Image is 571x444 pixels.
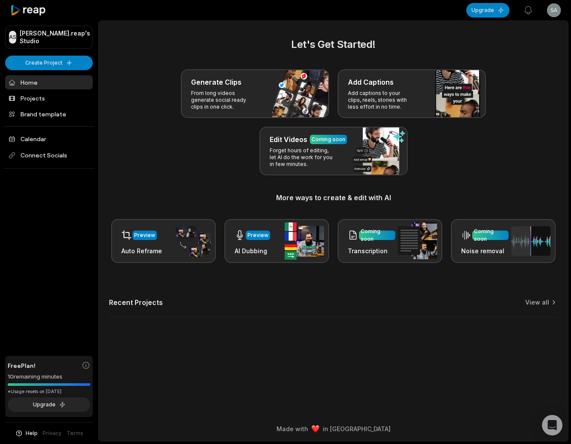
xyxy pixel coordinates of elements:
[191,77,241,87] h3: Generate Clips
[109,192,558,203] h3: More ways to create & edit with AI
[5,148,93,163] span: Connect Socials
[106,424,560,433] div: Made with in [GEOGRAPHIC_DATA]
[8,373,90,381] div: 10 remaining minutes
[5,56,93,70] button: Create Project
[8,397,90,412] button: Upgrade
[235,246,270,255] h3: AI Dubbing
[191,90,257,110] p: From long videos generate social ready clips in one click.
[121,246,162,255] h3: Auto Reframe
[171,225,211,258] img: auto_reframe.png
[312,425,319,433] img: heart emoji
[20,30,90,45] p: [PERSON_NAME].reap's Studio
[109,37,558,52] h2: Let's Get Started!
[348,90,414,110] p: Add captions to your clips, reels, stories with less effort in no time.
[109,298,163,307] h2: Recent Projects
[285,222,324,260] img: ai_dubbing.png
[474,228,507,243] div: Coming soon
[542,415,562,435] div: Open Intercom Messenger
[348,246,395,255] h3: Transcription
[270,147,336,168] p: Forget hours of editing, let AI do the work for you in few minutes.
[26,429,38,437] span: Help
[5,75,93,89] a: Home
[348,77,394,87] h3: Add Captions
[5,91,93,105] a: Projects
[67,429,83,437] a: Terms
[15,429,38,437] button: Help
[43,429,62,437] a: Privacy
[398,222,437,259] img: transcription.png
[5,107,93,121] a: Brand template
[134,231,155,239] div: Preview
[8,361,35,370] span: Free Plan!
[466,3,509,18] button: Upgrade
[5,132,93,146] a: Calendar
[525,298,549,307] a: View all
[461,246,509,255] h3: Noise removal
[511,226,550,256] img: noise_removal.png
[312,136,345,143] div: Coming soon
[9,31,16,44] div: AS
[247,231,268,239] div: Preview
[361,228,394,243] div: Coming soon
[8,388,90,395] div: *Usage resets on [DATE]
[270,134,307,145] h3: Edit Videos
